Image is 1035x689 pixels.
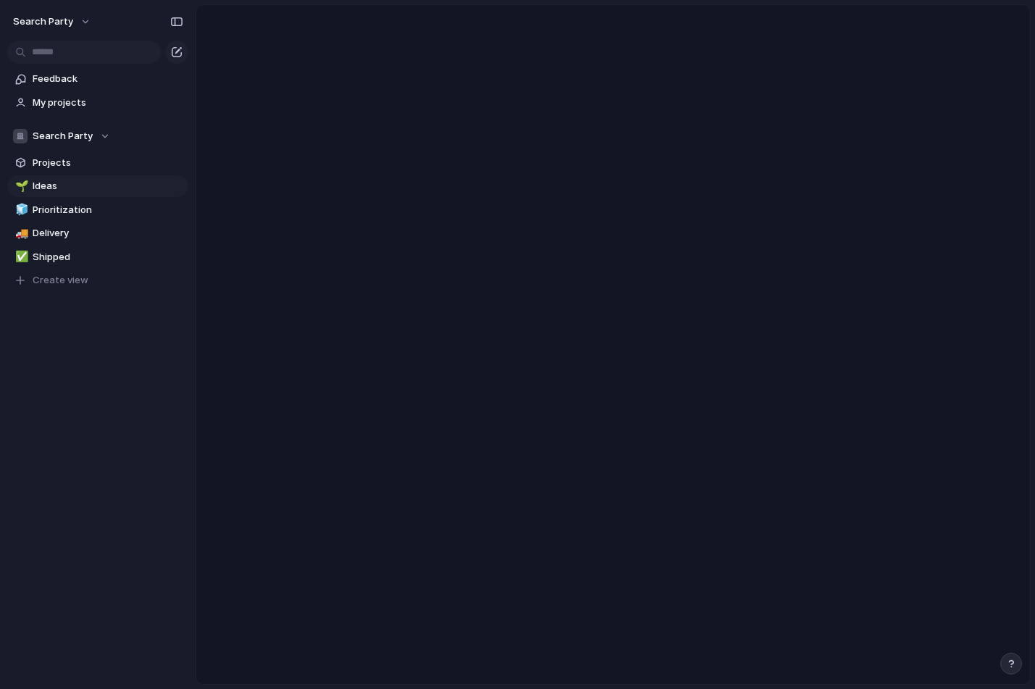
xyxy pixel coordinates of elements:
a: 🧊Prioritization [7,199,188,221]
span: Search Party [33,129,93,143]
div: 🚚 [15,225,25,242]
button: 🌱 [13,179,28,193]
span: Create view [33,273,88,288]
button: Search Party [7,10,99,33]
button: Create view [7,270,188,291]
a: Feedback [7,68,188,90]
button: 🧊 [13,203,28,217]
div: ✅ [15,249,25,265]
span: Feedback [33,72,183,86]
a: Projects [7,152,188,174]
span: Search Party [13,14,73,29]
button: 🚚 [13,226,28,241]
a: ✅Shipped [7,246,188,268]
span: Ideas [33,179,183,193]
a: My projects [7,92,188,114]
div: 🌱 [15,178,25,195]
span: Projects [33,156,183,170]
span: My projects [33,96,183,110]
span: Prioritization [33,203,183,217]
a: 🚚Delivery [7,222,188,244]
button: Search Party [7,125,188,147]
a: 🌱Ideas [7,175,188,197]
div: 🧊 [15,201,25,218]
button: ✅ [13,250,28,264]
span: Delivery [33,226,183,241]
span: Shipped [33,250,183,264]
